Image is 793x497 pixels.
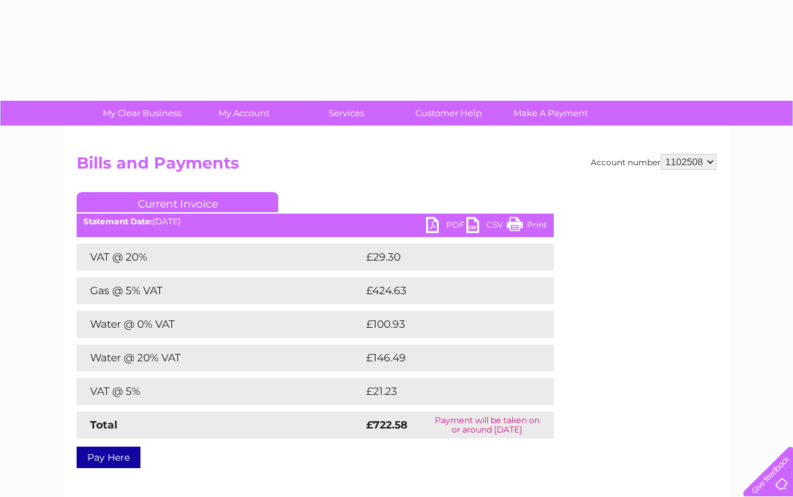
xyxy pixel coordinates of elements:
[363,277,530,304] td: £424.63
[591,154,716,170] div: Account number
[77,192,278,212] a: Current Invoice
[77,217,554,226] div: [DATE]
[77,447,140,468] a: Pay Here
[77,345,363,371] td: Water @ 20% VAT
[366,418,407,431] strong: £722.58
[420,412,554,439] td: Payment will be taken on or around [DATE]
[189,101,300,126] a: My Account
[363,345,530,371] td: £146.49
[466,217,507,236] a: CSV
[507,217,547,236] a: Print
[363,244,527,271] td: £29.30
[87,101,198,126] a: My Clear Business
[77,378,363,405] td: VAT @ 5%
[426,217,466,236] a: PDF
[363,311,530,338] td: £100.93
[77,244,363,271] td: VAT @ 20%
[83,216,153,226] b: Statement Date:
[393,101,504,126] a: Customer Help
[291,101,402,126] a: Services
[77,154,716,179] h2: Bills and Payments
[90,418,118,431] strong: Total
[77,277,363,304] td: Gas @ 5% VAT
[77,311,363,338] td: Water @ 0% VAT
[495,101,606,126] a: Make A Payment
[363,378,525,405] td: £21.23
